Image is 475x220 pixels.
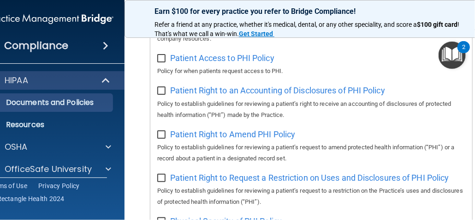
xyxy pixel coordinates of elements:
[157,185,465,208] p: Policy to establish guidelines for reviewing a patient’s request to a restriction on the Practice...
[417,21,457,28] strong: $100 gift card
[154,21,461,37] span: ! That's what we call a win-win.
[157,142,465,164] p: Policy to establish guidelines for reviewing a patient’s request to amend protected health inform...
[170,173,449,183] span: Patient Right to Request a Restriction on Uses and Disclosures of PHI Policy
[4,39,68,52] h4: Compliance
[38,181,80,190] a: Privacy Policy
[239,30,274,37] a: Get Started
[5,141,28,153] p: OSHA
[170,53,274,63] span: Patient Access to PHI Policy
[239,30,273,37] strong: Get Started
[157,66,465,77] p: Policy for when patients request access to PHI.
[157,98,465,121] p: Policy to establish guidelines for reviewing a patient’s right to receive an accounting of disclo...
[462,47,465,59] div: 2
[170,129,295,139] span: Patient Right to Amend PHI Policy
[5,164,92,175] p: OfficeSafe University
[439,42,466,69] button: Open Resource Center, 2 new notifications
[5,75,28,86] p: HIPAA
[170,86,385,95] span: Patient Right to an Accounting of Disclosures of PHI Policy
[154,7,468,16] p: Earn $100 for every practice you refer to Bridge Compliance!
[154,21,417,28] span: Refer a friend at any practice, whether it's medical, dental, or any other speciality, and score a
